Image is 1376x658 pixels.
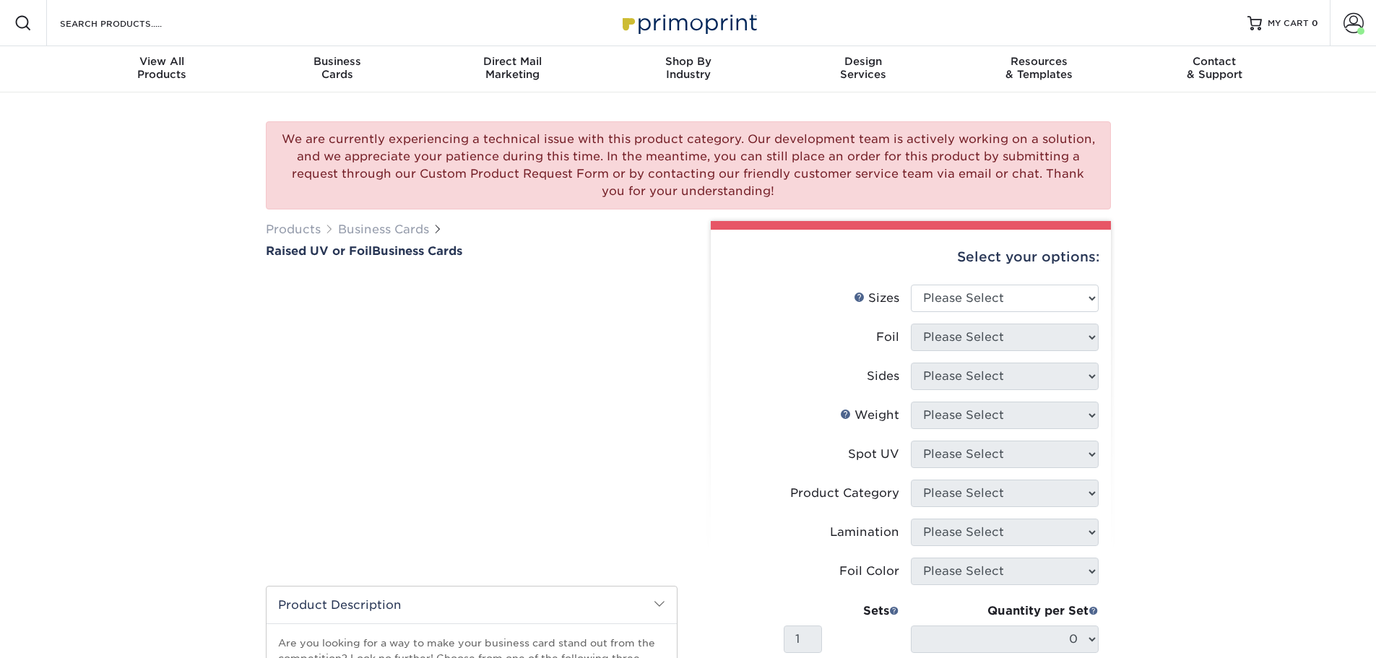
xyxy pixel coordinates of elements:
[776,55,951,68] span: Design
[1312,18,1318,28] span: 0
[59,14,199,32] input: SEARCH PRODUCTS.....
[840,407,899,424] div: Weight
[911,602,1099,620] div: Quantity per Set
[74,46,250,92] a: View AllProducts
[266,244,678,258] h1: Business Cards
[425,55,600,68] span: Direct Mail
[477,534,514,570] img: Business Cards 05
[429,534,465,570] img: Business Cards 04
[284,534,320,570] img: Business Cards 01
[338,222,429,236] a: Business Cards
[266,121,1111,209] div: We are currently experiencing a technical issue with this product category. Our development team ...
[776,55,951,81] div: Services
[249,46,425,92] a: BusinessCards
[722,230,1099,285] div: Select your options:
[249,55,425,81] div: Cards
[876,329,899,346] div: Foil
[848,446,899,463] div: Spot UV
[830,524,899,541] div: Lamination
[1127,55,1302,68] span: Contact
[266,244,678,258] a: Raised UV or FoilBusiness Cards
[776,46,951,92] a: DesignServices
[951,46,1127,92] a: Resources& Templates
[526,534,562,570] img: Business Cards 06
[267,586,677,623] h2: Product Description
[74,55,250,68] span: View All
[854,290,899,307] div: Sizes
[616,7,761,38] img: Primoprint
[1127,55,1302,81] div: & Support
[951,55,1127,68] span: Resources
[839,563,899,580] div: Foil Color
[784,602,899,620] div: Sets
[600,46,776,92] a: Shop ByIndustry
[867,368,899,385] div: Sides
[790,485,899,502] div: Product Category
[74,55,250,81] div: Products
[425,46,600,92] a: Direct MailMarketing
[574,534,610,570] img: Business Cards 07
[600,55,776,68] span: Shop By
[425,55,600,81] div: Marketing
[249,55,425,68] span: Business
[623,534,659,570] img: Business Cards 08
[951,55,1127,81] div: & Templates
[1127,46,1302,92] a: Contact& Support
[266,244,372,258] span: Raised UV or Foil
[1268,17,1309,30] span: MY CART
[381,534,417,570] img: Business Cards 03
[266,222,321,236] a: Products
[600,55,776,81] div: Industry
[332,534,368,570] img: Business Cards 02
